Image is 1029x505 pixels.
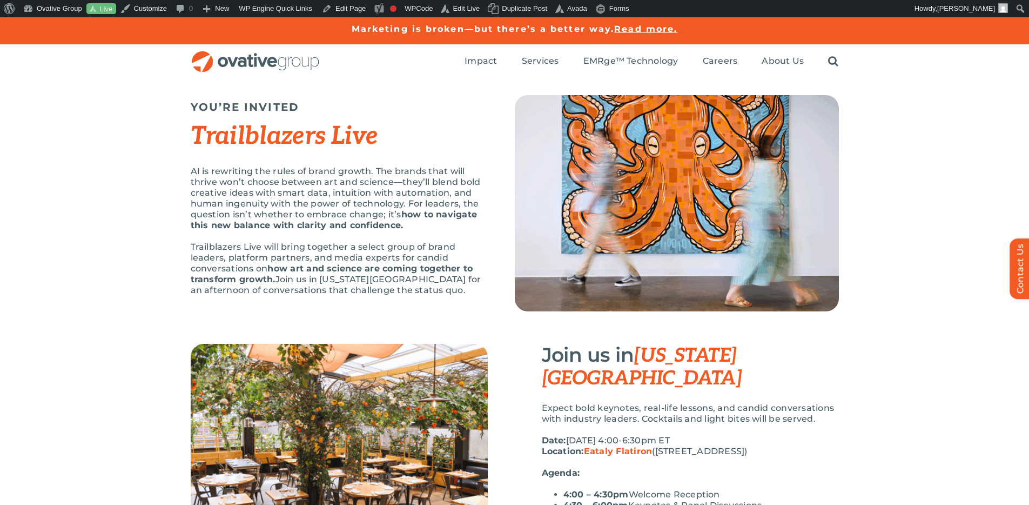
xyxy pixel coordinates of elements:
strong: Date: [542,435,566,446]
a: Impact [465,56,497,68]
a: Search [828,56,838,68]
p: Expect bold keynotes, real-life lessons, and candid conversations with industry leaders. Cocktail... [542,403,839,424]
a: Marketing is broken—but there’s a better way. [352,24,615,34]
strong: how to navigate this new balance with clarity and confidence. [191,209,477,230]
a: Services [522,56,559,68]
a: EMRge™ Technology [583,56,678,68]
a: Live [86,3,116,15]
span: Careers [703,56,738,67]
nav: Menu [465,44,838,79]
span: Services [522,56,559,67]
strong: Location: [542,446,653,456]
p: Trailblazers Live will bring together a select group of brand leaders, platform partners, and med... [191,242,488,296]
h3: Join us in [542,344,839,389]
strong: 4:00 – 4:30pm [563,489,629,500]
span: EMRge™ Technology [583,56,678,67]
span: [US_STATE][GEOGRAPHIC_DATA] [542,344,742,390]
p: [DATE] 4:00-6:30pm ET ([STREET_ADDRESS]) [542,435,839,457]
span: Impact [465,56,497,67]
a: About Us [762,56,804,68]
a: Eataly Flatiron [584,446,653,456]
em: Trailblazers Live [191,121,378,151]
strong: how art and science are coming together to transform growth. [191,263,473,284]
a: Read more. [614,24,677,34]
p: AI is rewriting the rules of brand growth. The brands that will thrive won’t choose between art a... [191,166,488,231]
div: Focus keyphrase not set [390,5,396,12]
a: Careers [703,56,738,68]
a: OG_Full_horizontal_RGB [191,50,320,60]
span: [PERSON_NAME] [937,4,995,12]
span: About Us [762,56,804,67]
img: Top Image [515,95,839,311]
h5: YOU’RE INVITED [191,101,488,114]
li: Welcome Reception [563,489,839,500]
strong: Agenda: [542,468,580,478]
